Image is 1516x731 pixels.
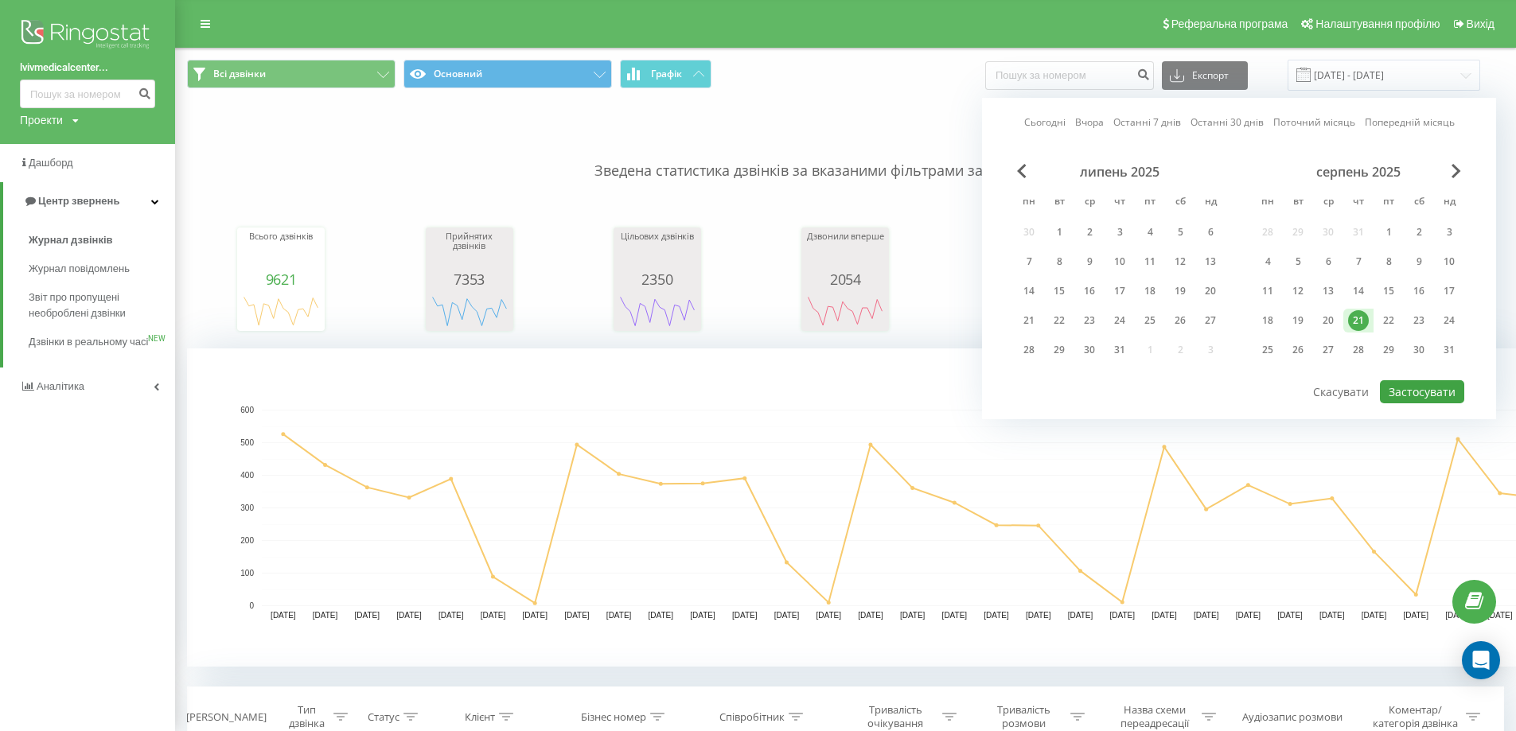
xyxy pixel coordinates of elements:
[1105,279,1135,303] div: чт 17 лип 2025 р.
[1047,191,1071,215] abbr: вівторок
[29,157,73,169] span: Дашборд
[1049,251,1070,272] div: 8
[1348,310,1369,331] div: 21
[29,226,175,255] a: Журнал дзвінків
[1017,191,1041,215] abbr: понеділок
[1140,310,1160,331] div: 25
[186,710,267,724] div: [PERSON_NAME]
[1343,250,1374,274] div: чт 7 серп 2025 р.
[1019,340,1039,360] div: 28
[1105,220,1135,244] div: чт 3 лип 2025 р.
[1044,279,1074,303] div: вт 15 лип 2025 р.
[1439,340,1459,360] div: 31
[1434,220,1464,244] div: нд 3 серп 2025 р.
[1079,340,1100,360] div: 30
[1404,611,1429,620] text: [DATE]
[1026,611,1051,620] text: [DATE]
[1165,250,1195,274] div: сб 12 лип 2025 р.
[1165,309,1195,332] div: сб 26 лип 2025 р.
[1404,250,1434,274] div: сб 9 серп 2025 р.
[465,710,495,724] div: Клієнт
[187,129,1504,181] p: Зведена статистика дзвінків за вказаними фільтрами за обраний період
[618,231,697,271] div: Цільових дзвінків
[1467,17,1495,30] span: Вихід
[1109,222,1130,243] div: 3
[1044,309,1074,332] div: вт 22 лип 2025 р.
[29,334,148,350] span: Дзвінки в реальному часі
[430,287,509,335] svg: A chart.
[1316,191,1340,215] abbr: середа
[29,328,175,356] a: Дзвінки в реальному часіNEW
[29,290,167,321] span: Звіт про пропущені необроблені дзвінки
[1074,220,1105,244] div: ср 2 лип 2025 р.
[1152,611,1177,620] text: [DATE]
[1404,279,1434,303] div: сб 16 серп 2025 р.
[1409,251,1429,272] div: 9
[581,710,646,724] div: Бізнес номер
[1140,281,1160,301] div: 18
[1195,250,1226,274] div: нд 13 лип 2025 р.
[1024,115,1066,130] a: Сьогодні
[1074,279,1105,303] div: ср 16 лип 2025 р.
[1434,250,1464,274] div: нд 10 серп 2025 р.
[1079,281,1100,301] div: 16
[1242,710,1343,724] div: Аудіозапис розмови
[1348,251,1369,272] div: 7
[1135,220,1165,244] div: пт 4 лип 2025 р.
[1286,191,1310,215] abbr: вівторок
[1068,611,1093,620] text: [DATE]
[1439,281,1459,301] div: 17
[1378,281,1399,301] div: 15
[1109,340,1130,360] div: 31
[1014,338,1044,362] div: пн 28 лип 2025 р.
[1283,279,1313,303] div: вт 12 серп 2025 р.
[1288,281,1308,301] div: 12
[1273,115,1355,130] a: Поточний місяць
[816,611,841,620] text: [DATE]
[1374,220,1404,244] div: пт 1 серп 2025 р.
[241,271,321,287] div: 9621
[1378,340,1399,360] div: 29
[1313,279,1343,303] div: ср 13 серп 2025 р.
[1049,340,1070,360] div: 29
[1191,115,1264,130] a: Останні 30 днів
[29,255,175,283] a: Журнал повідомлень
[1257,281,1278,301] div: 11
[985,61,1154,90] input: Пошук за номером
[1304,380,1378,403] button: Скасувати
[1170,222,1191,243] div: 5
[1452,164,1461,178] span: Next Month
[1074,250,1105,274] div: ср 9 лип 2025 р.
[396,611,422,620] text: [DATE]
[1113,703,1198,730] div: Назва схеми переадресації
[1195,309,1226,332] div: нд 27 лип 2025 р.
[1195,220,1226,244] div: нд 6 лип 2025 р.
[1365,115,1455,130] a: Попередній місяць
[1044,250,1074,274] div: вт 8 лип 2025 р.
[1409,222,1429,243] div: 2
[1346,191,1370,215] abbr: четвер
[1135,250,1165,274] div: пт 11 лип 2025 р.
[241,287,321,335] svg: A chart.
[1105,250,1135,274] div: чт 10 лип 2025 р.
[1019,281,1039,301] div: 14
[1253,279,1283,303] div: пн 11 серп 2025 р.
[1200,251,1221,272] div: 13
[241,231,321,271] div: Всього дзвінків
[430,231,509,271] div: Прийнятих дзвінків
[240,406,254,414] text: 600
[313,611,338,620] text: [DATE]
[1253,164,1464,180] div: серпень 2025
[1313,338,1343,362] div: ср 27 серп 2025 р.
[522,611,548,620] text: [DATE]
[1075,115,1104,130] a: Вчора
[1462,641,1500,679] div: Open Intercom Messenger
[1256,191,1280,215] abbr: понеділок
[1348,340,1369,360] div: 28
[1236,611,1261,620] text: [DATE]
[1079,222,1100,243] div: 2
[805,287,885,335] svg: A chart.
[1138,191,1162,215] abbr: п’ятниця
